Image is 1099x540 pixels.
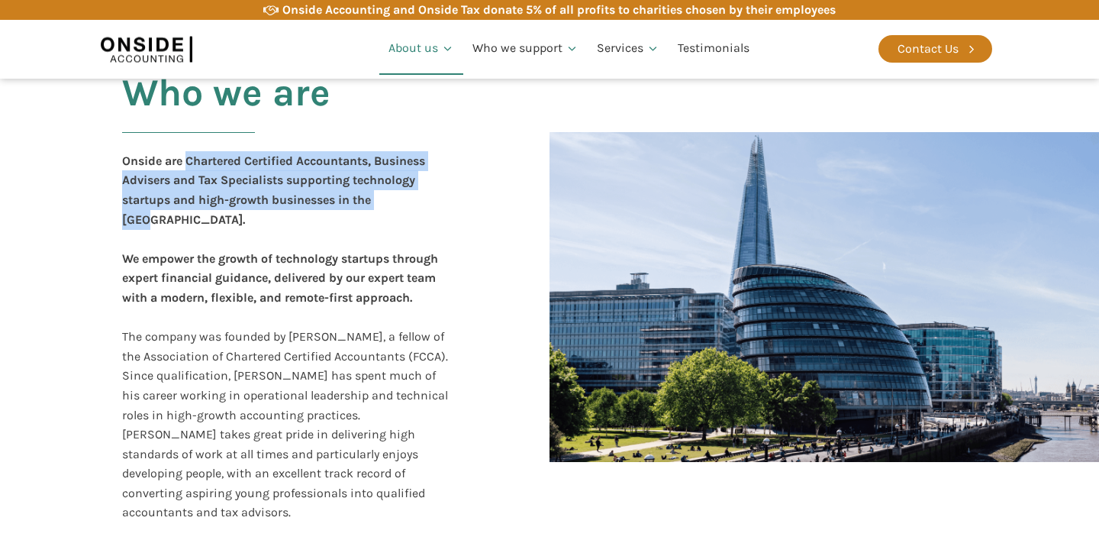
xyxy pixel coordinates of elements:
a: Services [588,23,669,75]
a: Contact Us [878,35,992,63]
h2: Who we are [122,72,330,151]
a: About us [379,23,463,75]
img: Onside Accounting [101,31,192,66]
div: The company was founded by [PERSON_NAME], a fellow of the Association of Chartered Certified Acco... [122,151,452,522]
b: Onside are Chartered Certified Accountants, Business Advisers and Tax Specialists supporting tech... [122,154,425,227]
b: We empower the growth of technology startups through expert financial guidance [122,251,438,286]
a: Who we support [463,23,588,75]
div: Contact Us [898,39,959,59]
a: Testimonials [669,23,759,75]
b: , delivered by our expert team with a modern, flexible, and remote-first approach. [122,270,436,305]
